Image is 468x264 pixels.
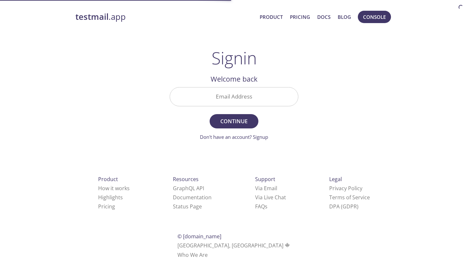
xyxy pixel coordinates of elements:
[255,203,267,210] a: FAQ
[255,194,286,201] a: Via Live Chat
[173,194,212,201] a: Documentation
[265,203,267,210] span: s
[329,185,362,192] a: Privacy Policy
[255,185,277,192] a: Via Email
[255,176,275,183] span: Support
[98,194,123,201] a: Highlights
[210,114,258,128] button: Continue
[98,185,130,192] a: How it works
[177,251,208,258] a: Who We Are
[170,73,298,85] h2: Welcome back
[200,134,268,140] a: Don't have an account? Signup
[98,203,115,210] a: Pricing
[173,203,202,210] a: Status Page
[363,13,386,21] span: Console
[173,185,204,192] a: GraphQL API
[358,11,391,23] button: Console
[329,176,342,183] span: Legal
[177,242,291,249] span: [GEOGRAPHIC_DATA], [GEOGRAPHIC_DATA]
[177,233,221,240] span: © [DOMAIN_NAME]
[338,13,351,21] a: Blog
[317,13,331,21] a: Docs
[329,203,358,210] a: DPA (GDPR)
[75,11,109,22] strong: testmail
[75,11,254,22] a: testmail.app
[290,13,310,21] a: Pricing
[217,117,251,126] span: Continue
[173,176,199,183] span: Resources
[329,194,370,201] a: Terms of Service
[98,176,118,183] span: Product
[212,48,257,68] h1: Signin
[260,13,283,21] a: Product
